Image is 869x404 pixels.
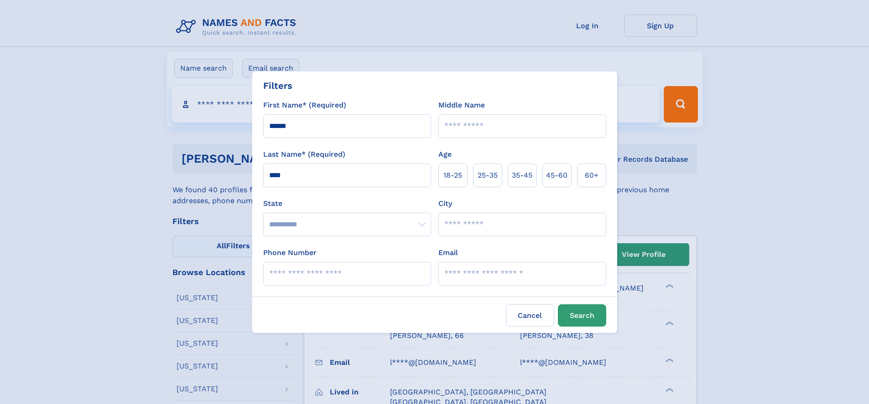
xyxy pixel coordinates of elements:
[512,170,532,181] span: 35‑45
[263,198,431,209] label: State
[263,79,292,92] div: Filters
[438,100,485,111] label: Middle Name
[546,170,567,181] span: 45‑60
[263,100,346,111] label: First Name* (Required)
[506,304,554,327] label: Cancel
[263,149,345,160] label: Last Name* (Required)
[263,247,317,258] label: Phone Number
[558,304,606,327] button: Search
[438,247,458,258] label: Email
[478,170,498,181] span: 25‑35
[585,170,598,181] span: 60+
[443,170,462,181] span: 18‑25
[438,149,452,160] label: Age
[438,198,452,209] label: City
